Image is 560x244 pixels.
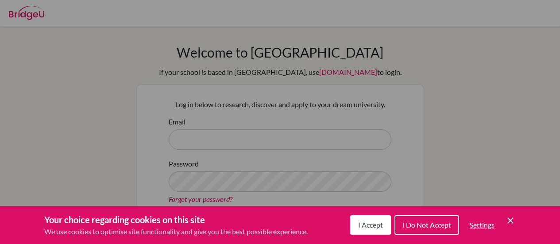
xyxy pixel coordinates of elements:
button: Settings [463,216,502,234]
button: Save and close [505,215,516,226]
span: I Accept [358,221,383,229]
button: I Accept [350,215,391,235]
h3: Your choice regarding cookies on this site [44,213,308,226]
p: We use cookies to optimise site functionality and give you the best possible experience. [44,226,308,237]
span: I Do Not Accept [402,221,451,229]
span: Settings [470,221,494,229]
button: I Do Not Accept [394,215,459,235]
